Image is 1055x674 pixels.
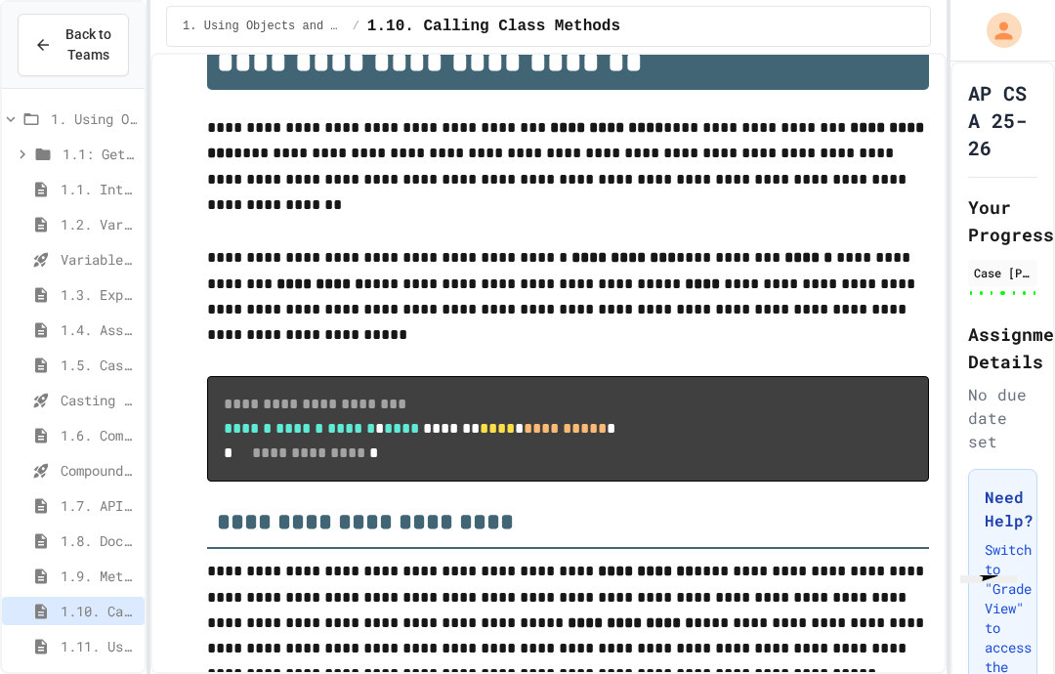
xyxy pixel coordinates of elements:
h2: Your Progress [968,193,1037,248]
span: 1.1. Introduction to Algorithms, Programming, and Compilers [61,179,137,199]
span: 1.10. Calling Class Methods [367,15,620,38]
h3: Need Help? [985,485,1021,532]
div: My Account [966,8,1027,53]
span: Variables and Data Types - Quiz [61,249,137,270]
span: 1.10. Calling Class Methods [61,601,137,621]
span: 1.4. Assignment and Input [61,319,137,340]
span: Compound assignment operators - Quiz [61,460,137,481]
iframe: chat widget [952,575,1039,658]
span: 1.2. Variables and Data Types [61,214,137,234]
span: 1.8. Documentation with Comments and Preconditions [61,530,137,551]
button: Back to Teams [18,14,129,76]
h1: AP CS A 25-26 [968,79,1037,161]
span: 1.7. APIs and Libraries [61,495,137,516]
span: / [353,19,359,34]
span: 1.11. Using the Math Class [61,636,137,656]
span: 1.6. Compound Assignment Operators [61,425,137,445]
span: 1. Using Objects and Methods [183,19,345,34]
div: Case [PERSON_NAME] [974,264,1032,281]
span: 1. Using Objects and Methods [51,108,137,129]
span: 1.3. Expressions and Output [New] [61,284,137,305]
span: 1.5. Casting and Ranges of Values [61,355,137,375]
h2: Assignment Details [968,320,1037,375]
span: Casting and Ranges of variables - Quiz [61,390,137,410]
span: 1.1: Getting Started [63,144,137,164]
div: No due date set [968,383,1037,453]
span: 1.9. Method Signatures [61,566,137,586]
span: Back to Teams [63,24,112,65]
